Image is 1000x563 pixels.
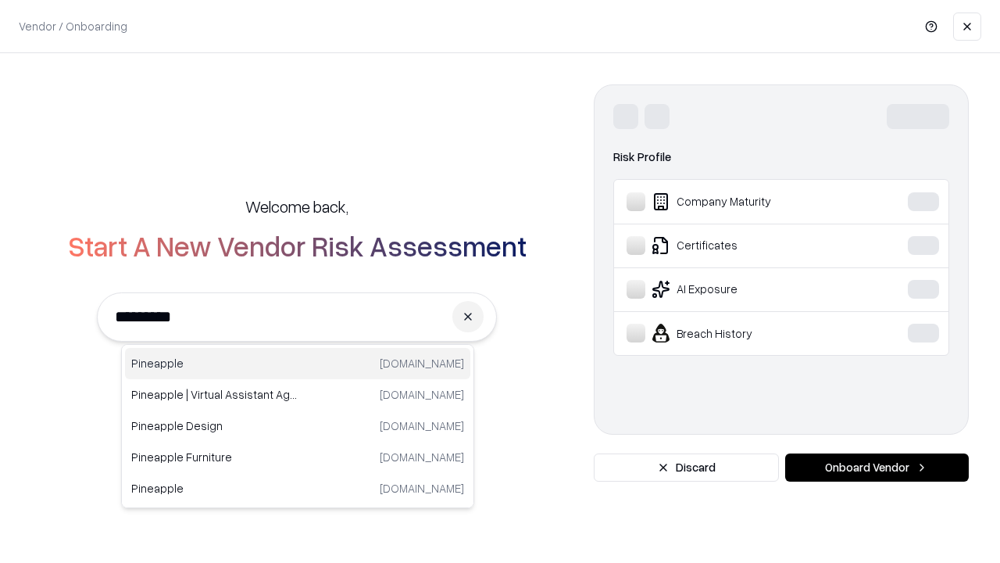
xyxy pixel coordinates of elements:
[627,280,860,299] div: AI Exposure
[131,355,298,371] p: Pineapple
[121,344,474,508] div: Suggestions
[627,236,860,255] div: Certificates
[131,386,298,403] p: Pineapple | Virtual Assistant Agency
[380,449,464,465] p: [DOMAIN_NAME]
[627,324,860,342] div: Breach History
[131,449,298,465] p: Pineapple Furniture
[627,192,860,211] div: Company Maturity
[594,454,779,482] button: Discard
[380,418,464,434] p: [DOMAIN_NAME]
[380,386,464,403] p: [DOMAIN_NAME]
[68,230,527,261] h2: Start A New Vendor Risk Assessment
[131,418,298,434] p: Pineapple Design
[785,454,969,482] button: Onboard Vendor
[380,480,464,497] p: [DOMAIN_NAME]
[613,148,949,167] div: Risk Profile
[245,195,348,217] h5: Welcome back,
[19,18,127,34] p: Vendor / Onboarding
[131,480,298,497] p: Pineapple
[380,355,464,371] p: [DOMAIN_NAME]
